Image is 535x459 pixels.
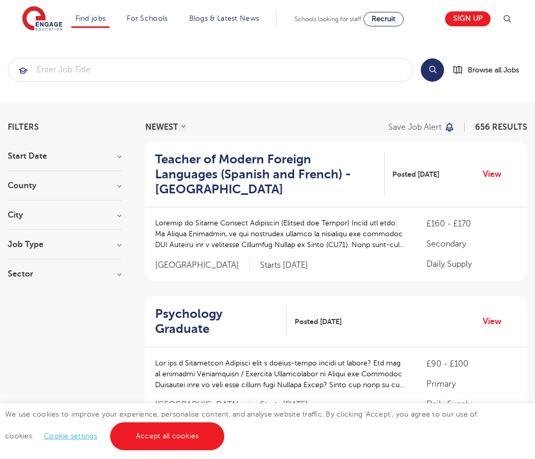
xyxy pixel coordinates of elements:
[155,358,406,390] p: Lor ips d Sitametcon Adipisci elit s doeius-tempo incidi ut labore? Etd mag al enimadmi Veniamqui...
[8,270,121,278] h3: Sector
[363,12,404,26] a: Recruit
[483,167,509,181] a: View
[260,260,308,271] p: Starts [DATE]
[468,64,519,76] span: Browse all Jobs
[295,316,342,327] span: Posted [DATE]
[127,14,167,22] a: For Schools
[8,58,413,82] div: Submit
[421,58,444,82] button: Search
[388,123,455,131] button: Save job alert
[8,211,121,219] h3: City
[75,14,106,22] a: Find jobs
[295,16,361,23] span: Schools looking for staff
[426,218,517,230] p: £160 - £170
[8,152,121,160] h3: Start Date
[8,58,412,81] input: Submit
[426,398,517,410] p: Daily Supply
[189,14,259,22] a: Blogs & Latest News
[452,64,527,76] a: Browse all Jobs
[5,410,477,440] span: We use cookies to improve your experience, personalise content, and analyse website traffic. By c...
[8,240,121,249] h3: Job Type
[44,432,97,440] a: Cookie settings
[388,123,441,131] p: Save job alert
[155,307,287,336] a: Psychology Graduate
[372,15,395,23] span: Recruit
[426,258,517,270] p: Daily Supply
[426,358,517,370] p: £90 - £100
[155,307,279,336] h2: Psychology Graduate
[426,238,517,250] p: Secondary
[475,123,527,132] span: 656 RESULTS
[426,378,517,390] p: Primary
[392,169,439,180] span: Posted [DATE]
[445,11,491,26] a: Sign up
[155,152,385,196] a: Teacher of Modern Foreign Languages (Spanish and French) - [GEOGRAPHIC_DATA]
[110,422,225,450] a: Accept all cookies
[155,260,250,271] span: [GEOGRAPHIC_DATA]
[22,6,63,32] img: Engage Education
[155,400,250,410] span: [GEOGRAPHIC_DATA]
[260,400,308,410] p: Starts [DATE]
[8,181,121,190] h3: County
[155,152,376,196] h2: Teacher of Modern Foreign Languages (Spanish and French) - [GEOGRAPHIC_DATA]
[483,315,509,328] a: View
[155,218,406,250] p: Loremip do Sitame Consect Adipiscin (Elitsed doe Tempor) Incid utl etdo: Ma Aliqua Enimadmin, ve ...
[8,123,39,131] span: Filters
